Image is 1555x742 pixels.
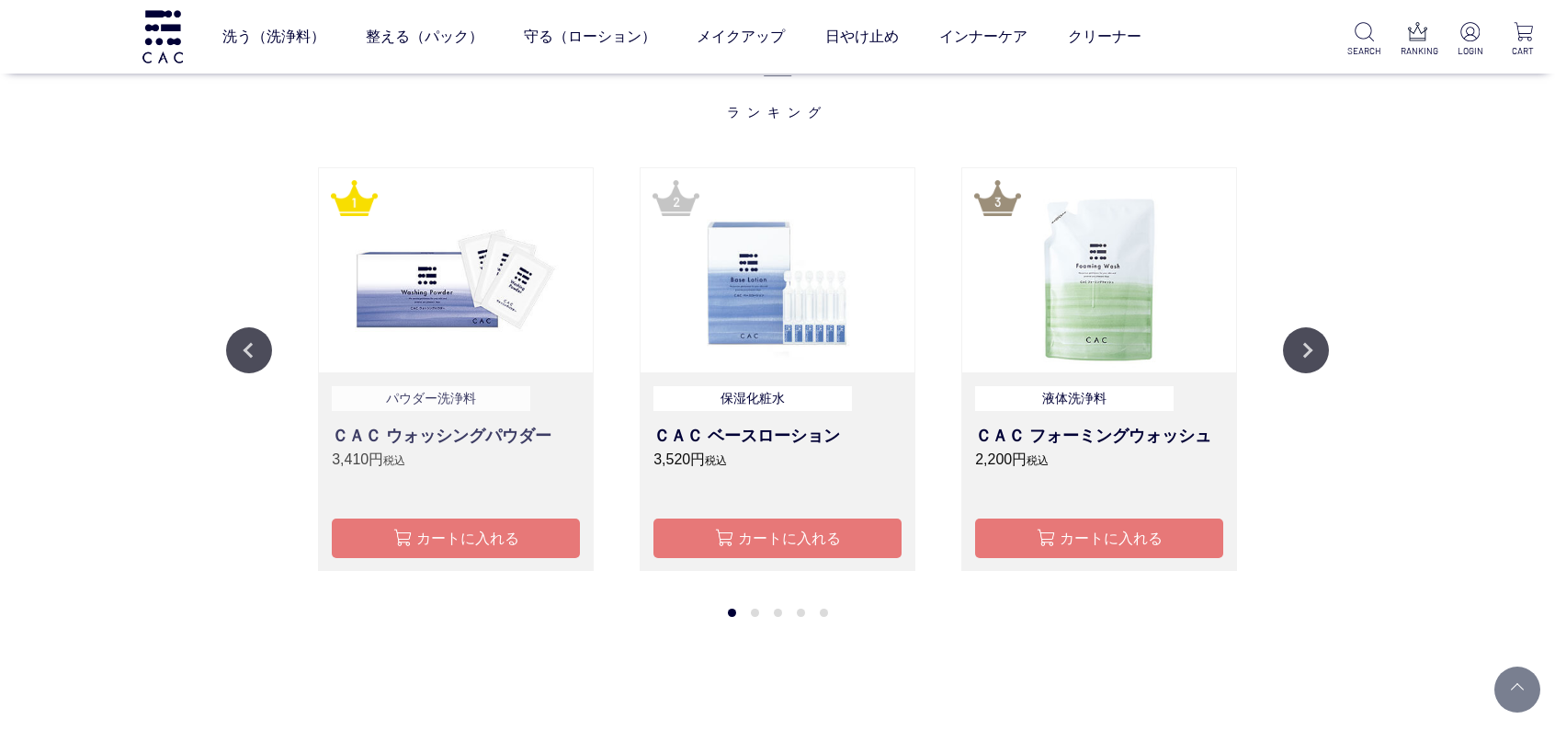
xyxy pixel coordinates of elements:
[653,519,902,558] button: カートに入れる
[332,386,530,411] p: パウダー洗浄料
[975,386,1223,497] a: 液体洗浄料 ＣＡＣ フォーミングウォッシュ 2,200円税込
[641,168,914,372] img: ＣＡＣ ベースローション
[332,519,580,558] button: カートに入れる
[797,609,805,617] button: 4 of 2
[332,424,580,449] h3: ＣＡＣ ウォッシングパウダー
[524,11,656,63] a: 守る（ローション）
[1068,11,1141,63] a: クリーナー
[975,386,1174,411] p: 液体洗浄料
[705,454,727,467] span: 税込
[1347,22,1381,58] a: SEARCH
[332,449,580,471] p: 3,410円
[975,449,1223,471] p: 2,200円
[653,449,902,471] p: 3,520円
[226,327,272,373] button: Previous
[1506,44,1540,58] p: CART
[939,11,1027,63] a: インナーケア
[1453,44,1487,58] p: LOGIN
[653,386,902,497] a: 保湿化粧水 ＣＡＣ ベースローション 3,520円税込
[383,454,405,467] span: 税込
[751,609,759,617] button: 2 of 2
[1283,327,1329,373] button: Next
[319,168,593,372] img: ＣＡＣウォッシングパウダー
[1401,44,1435,58] p: RANKING
[825,11,899,63] a: 日やけ止め
[653,424,902,449] h3: ＣＡＣ ベースローション
[140,10,186,63] img: logo
[975,424,1223,449] h3: ＣＡＣ フォーミングウォッシュ
[332,386,580,497] a: パウダー洗浄料 ＣＡＣ ウォッシングパウダー 3,410円税込
[1453,22,1487,58] a: LOGIN
[1401,22,1435,58] a: RANKING
[962,168,1236,372] img: フォーミングウォッシュ
[728,609,736,617] button: 1 of 2
[222,11,325,63] a: 洗う（洗浄料）
[774,609,782,617] button: 3 of 2
[697,11,785,63] a: メイクアップ
[1347,44,1381,58] p: SEARCH
[820,609,828,617] button: 5 of 2
[975,519,1223,558] button: カートに入れる
[1027,454,1049,467] span: 税込
[366,11,483,63] a: 整える（パック）
[1506,22,1540,58] a: CART
[653,386,852,411] p: 保湿化粧水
